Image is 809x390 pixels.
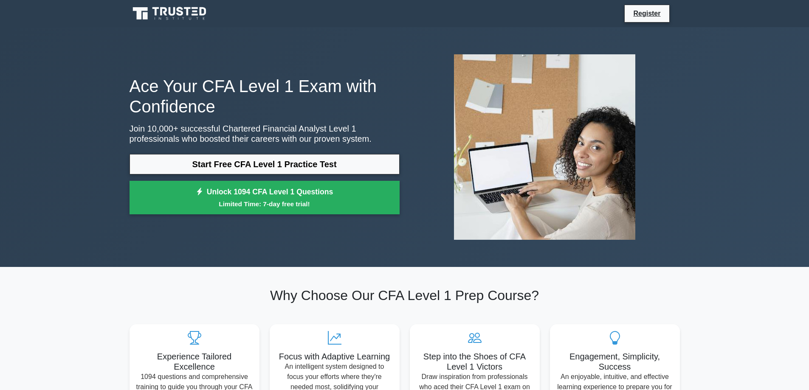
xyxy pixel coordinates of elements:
[136,351,253,372] h5: Experience Tailored Excellence
[130,154,400,174] a: Start Free CFA Level 1 Practice Test
[130,181,400,215] a: Unlock 1094 CFA Level 1 QuestionsLimited Time: 7-day free trial!
[130,76,400,117] h1: Ace Your CFA Level 1 Exam with Confidence
[130,287,680,303] h2: Why Choose Our CFA Level 1 Prep Course?
[130,123,400,144] p: Join 10,000+ successful Chartered Financial Analyst Level 1 professionals who boosted their caree...
[557,351,673,372] h5: Engagement, Simplicity, Success
[140,199,389,209] small: Limited Time: 7-day free trial!
[276,351,393,362] h5: Focus with Adaptive Learning
[417,351,533,372] h5: Step into the Shoes of CFA Level 1 Victors
[628,8,665,19] a: Register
